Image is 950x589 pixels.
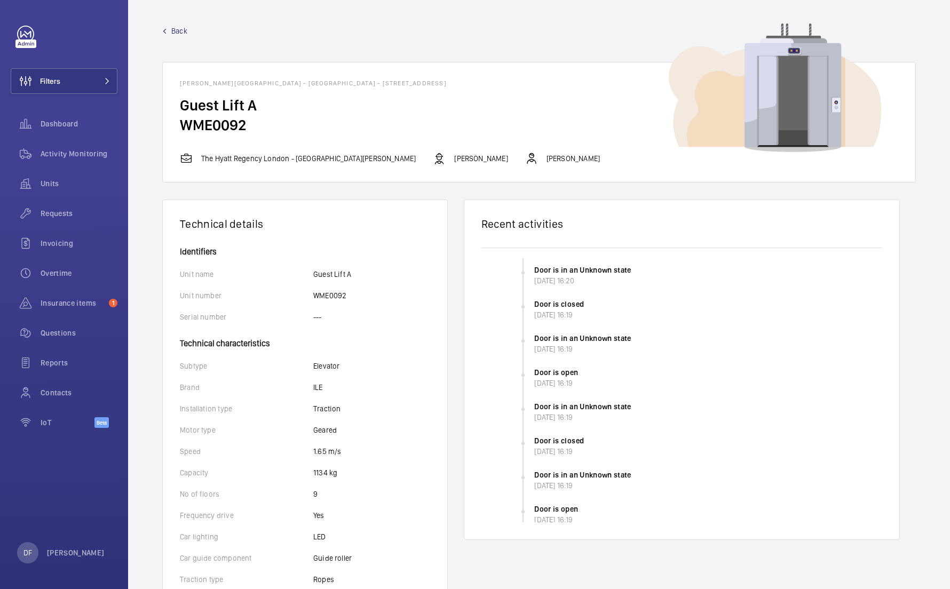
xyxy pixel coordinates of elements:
[534,299,884,309] div: Door is closed
[534,333,884,344] div: Door is in an Unknown state
[534,344,884,354] div: [DATE] 16:19
[313,489,318,499] p: 9
[180,467,313,478] p: Capacity
[180,312,313,322] p: Serial number
[534,514,884,525] div: [DATE] 16:19
[180,217,430,230] h1: Technical details
[41,118,117,129] span: Dashboard
[180,510,313,521] p: Frequency drive
[180,489,313,499] p: No of floors
[41,417,94,428] span: IoT
[180,115,898,135] h2: WME0092
[313,382,323,393] p: ILE
[41,148,117,159] span: Activity Monitoring
[180,574,313,585] p: Traction type
[180,248,430,256] h4: Identifiers
[180,79,898,87] h1: [PERSON_NAME][GEOGRAPHIC_DATA] - [GEOGRAPHIC_DATA] - [STREET_ADDRESS]
[41,208,117,219] span: Requests
[180,446,313,457] p: Speed
[11,68,117,94] button: Filters
[313,510,324,521] p: Yes
[313,361,339,371] p: Elevator
[47,547,105,558] p: [PERSON_NAME]
[180,333,430,348] h4: Technical characteristics
[180,425,313,435] p: Motor type
[454,153,508,164] p: [PERSON_NAME]
[534,401,884,412] div: Door is in an Unknown state
[180,361,313,371] p: Subtype
[313,446,341,457] p: 1.65 m/s
[534,265,884,275] div: Door is in an Unknown state
[534,504,884,514] div: Door is open
[180,403,313,414] p: Installation type
[534,480,884,491] div: [DATE] 16:19
[534,435,884,446] div: Door is closed
[534,378,884,388] div: [DATE] 16:19
[313,312,322,322] p: ---
[41,357,117,368] span: Reports
[534,469,884,480] div: Door is in an Unknown state
[23,547,32,558] p: DF
[41,268,117,278] span: Overtime
[171,26,187,36] span: Back
[534,412,884,423] div: [DATE] 16:19
[313,553,352,563] p: Guide roller
[41,178,117,189] span: Units
[534,367,884,378] div: Door is open
[109,299,117,307] span: 1
[180,531,313,542] p: Car lighting
[534,446,884,457] div: [DATE] 16:19
[313,467,337,478] p: 1134 kg
[41,298,105,308] span: Insurance items
[41,387,117,398] span: Contacts
[534,275,884,286] div: [DATE] 16:20
[41,238,117,249] span: Invoicing
[180,95,898,115] h2: Guest Lift A
[40,76,60,86] span: Filters
[313,403,341,414] p: Traction
[481,217,882,230] h2: Recent activities
[313,269,351,280] p: Guest Lift A
[313,425,337,435] p: Geared
[180,269,313,280] p: Unit name
[313,574,334,585] p: Ropes
[313,290,346,301] p: WME0092
[180,553,313,563] p: Car guide component
[41,328,117,338] span: Questions
[94,417,109,428] span: Beta
[313,531,326,542] p: LED
[534,309,884,320] div: [DATE] 16:19
[669,23,881,153] img: device image
[201,153,416,164] p: The Hyatt Regency London - [GEOGRAPHIC_DATA][PERSON_NAME]
[547,153,600,164] p: [PERSON_NAME]
[180,382,313,393] p: Brand
[180,290,313,301] p: Unit number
